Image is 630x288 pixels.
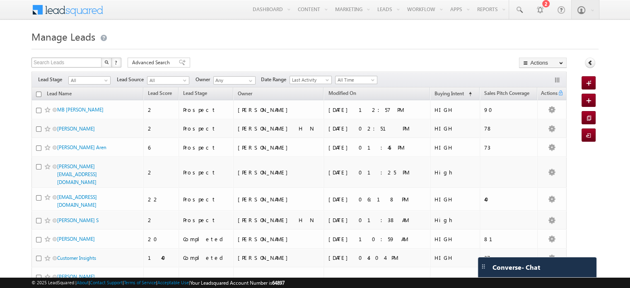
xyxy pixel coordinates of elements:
[335,76,377,84] a: All Time
[38,76,68,83] span: Lead Stage
[115,59,118,66] span: ?
[480,263,487,270] img: carter-drag
[57,194,97,208] a: [EMAIL_ADDRESS][DOMAIN_NAME]
[538,89,558,99] span: Actions
[179,89,211,99] a: Lead Stage
[328,144,426,151] div: [DATE] 01:45 PM
[238,169,320,176] div: [PERSON_NAME]
[183,125,229,132] div: Prospect
[57,126,95,132] a: [PERSON_NAME]
[434,144,476,151] div: HIGH
[77,280,89,285] a: About
[328,216,426,224] div: [DATE] 01:38 AM
[484,125,534,132] div: 78
[484,144,534,151] div: 73
[31,279,285,287] span: © 2025 LeadSquared | | | | |
[57,236,95,242] a: [PERSON_NAME]
[336,76,375,84] span: All Time
[328,235,426,243] div: [DATE] 10:59 AM
[111,58,121,68] button: ?
[434,216,476,224] div: High
[43,89,76,100] a: Lead Name
[183,235,229,243] div: Completed
[484,196,534,203] div: 40
[492,264,540,271] span: Converse - Chat
[69,77,108,84] span: All
[434,106,476,114] div: HIGH
[328,106,426,114] div: [DATE] 12:57 PM
[68,76,111,85] a: All
[157,280,189,285] a: Acceptable Use
[36,92,41,97] input: Check all records
[238,125,320,132] div: [PERSON_NAME] H N
[238,196,320,203] div: [PERSON_NAME]
[238,235,320,243] div: [PERSON_NAME]
[213,76,256,85] input: Type to Search
[434,235,476,243] div: HIGH
[238,216,320,224] div: [PERSON_NAME] H N
[465,91,472,97] span: (sorted ascending)
[124,280,156,285] a: Terms of Service
[434,169,476,176] div: High
[434,254,476,261] div: HIGH
[328,254,426,261] div: [DATE] 04:04 PM
[328,169,426,176] div: [DATE] 01:25 PM
[324,89,360,99] a: Modified On
[31,30,95,43] span: Manage Leads
[434,125,476,132] div: HIGH
[484,106,534,114] div: 90
[57,217,99,223] a: [PERSON_NAME] S
[290,76,329,84] span: Last Activity
[148,235,175,243] div: 20
[183,144,229,151] div: Prospect
[328,125,426,132] div: [DATE] 02:51 PM
[183,196,229,203] div: Prospect
[148,125,175,132] div: 2
[148,169,175,176] div: 2
[434,196,476,203] div: HIGH
[480,89,533,99] a: Sales Pitch Coverage
[238,254,320,261] div: [PERSON_NAME]
[147,77,187,84] span: All
[238,90,252,97] span: Owner
[132,59,172,66] span: Advanced Search
[57,106,104,113] a: MB [PERSON_NAME]
[183,169,229,176] div: Prospect
[57,163,97,185] a: [PERSON_NAME][EMAIL_ADDRESS][DOMAIN_NAME]
[57,255,96,261] a: Customer Insights
[183,254,229,261] div: Completed
[244,77,255,85] a: Show All Items
[430,89,476,99] a: Buying Intent (sorted ascending)
[148,144,175,151] div: 6
[519,58,567,68] button: Actions
[434,90,464,97] span: Buying Intent
[90,280,123,285] a: Contact Support
[183,90,207,96] span: Lead Stage
[261,76,290,83] span: Date Range
[238,106,320,114] div: [PERSON_NAME]
[484,235,534,243] div: 81
[328,90,356,96] span: Modified On
[484,254,534,261] div: 37
[57,144,106,150] a: [PERSON_NAME] Aren
[117,76,147,83] span: Lead Source
[148,90,172,96] span: Lead Score
[183,216,229,224] div: Prospect
[148,196,175,203] div: 22
[484,90,529,96] span: Sales Pitch Coverage
[238,144,320,151] div: [PERSON_NAME]
[144,89,176,99] a: Lead Score
[148,216,175,224] div: 2
[148,254,175,261] div: 140
[104,60,109,64] img: Search
[328,196,426,203] div: [DATE] 06:18 PM
[190,280,285,286] span: Your Leadsquared Account Number is
[148,106,175,114] div: 2
[290,76,332,84] a: Last Activity
[147,76,189,85] a: All
[183,106,229,114] div: Prospect
[196,76,213,83] span: Owner
[272,280,285,286] span: 64897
